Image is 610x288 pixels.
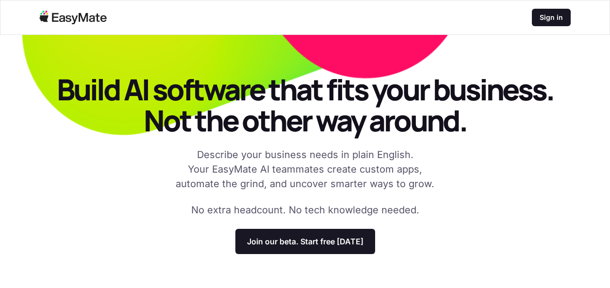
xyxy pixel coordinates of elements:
a: Join our beta. Start free [DATE] [235,229,375,254]
p: Describe your business needs in plain English. Your EasyMate AI teammates create custom apps, aut... [169,147,441,191]
p: Join our beta. Start free [DATE] [247,237,363,246]
p: Sign in [540,13,563,22]
p: No extra headcount. No tech knowledge needed. [191,203,419,217]
a: Sign in [532,9,571,26]
p: Build AI software that fits your business. Not the other way around. [39,74,571,136]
